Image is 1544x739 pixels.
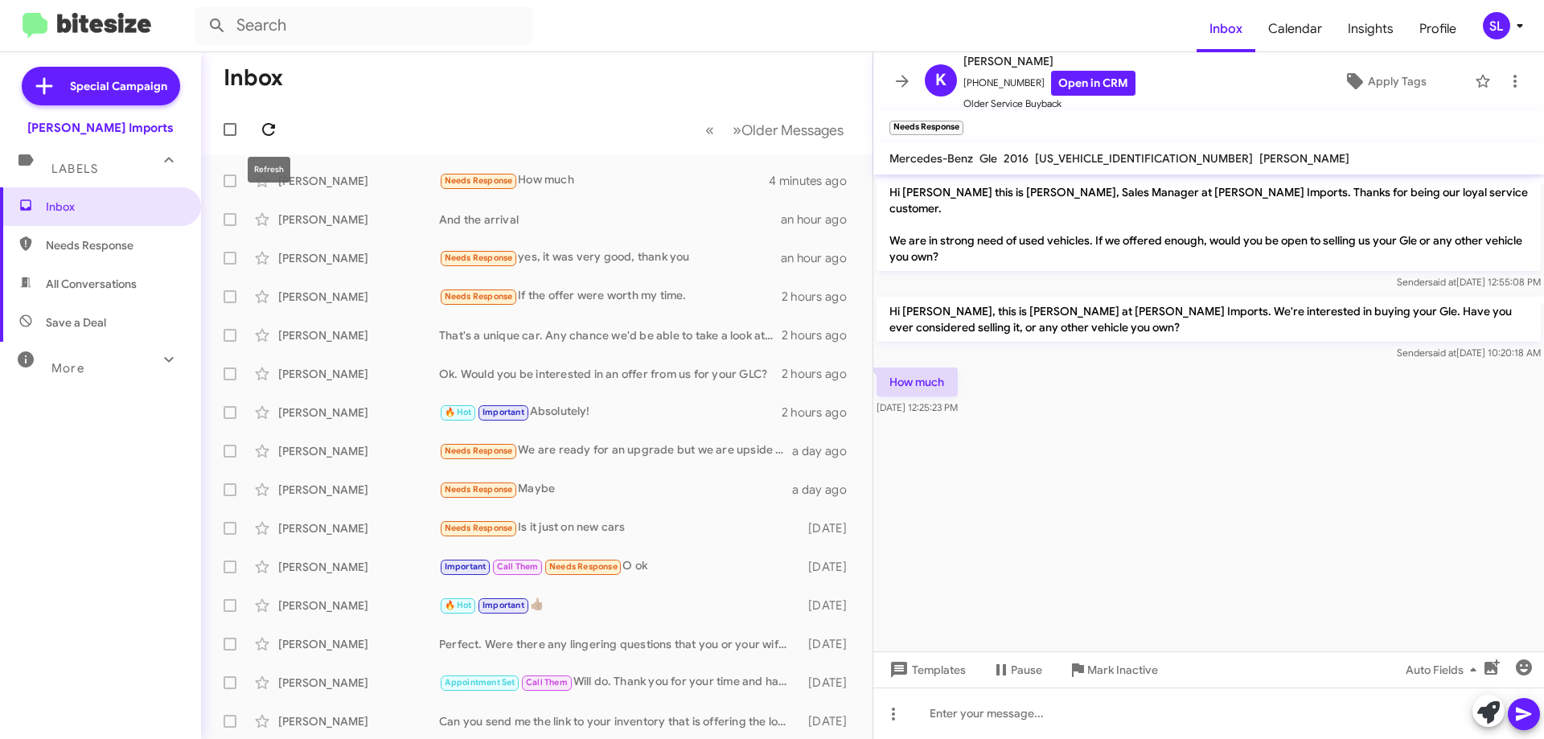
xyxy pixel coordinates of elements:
[963,96,1135,112] span: Older Service Buyback
[445,407,472,417] span: 🔥 Hot
[741,121,844,139] span: Older Messages
[439,519,800,537] div: Is it just on new cars
[224,65,283,91] h1: Inbox
[1428,276,1456,288] span: said at
[46,276,137,292] span: All Conversations
[873,655,979,684] button: Templates
[445,484,513,495] span: Needs Response
[696,113,853,146] nav: Page navigation example
[51,162,98,176] span: Labels
[1035,151,1253,166] span: [US_VEHICLE_IDENTIFICATION_NUMBER]
[27,120,174,136] div: [PERSON_NAME] Imports
[439,636,800,652] div: Perfect. Were there any lingering questions that you or your wife had about the GLE or need any i...
[195,6,532,45] input: Search
[278,404,439,421] div: [PERSON_NAME]
[1368,67,1427,96] span: Apply Tags
[963,71,1135,96] span: [PHONE_NUMBER]
[889,151,973,166] span: Mercedes-Benz
[1004,151,1029,166] span: 2016
[439,287,782,306] div: If the offer were worth my time.
[1302,67,1467,96] button: Apply Tags
[278,675,439,691] div: [PERSON_NAME]
[782,404,860,421] div: 2 hours ago
[877,178,1541,271] p: Hi [PERSON_NAME] this is [PERSON_NAME], Sales Manager at [PERSON_NAME] Imports. Thanks for being ...
[800,713,860,729] div: [DATE]
[445,677,515,688] span: Appointment Set
[46,314,106,330] span: Save a Deal
[935,68,947,93] span: K
[1428,347,1456,359] span: said at
[482,600,524,610] span: Important
[1397,347,1541,359] span: Sender [DATE] 10:20:18 AM
[439,713,800,729] div: Can you send me the link to your inventory that is offering the low rates
[705,120,714,140] span: «
[781,250,860,266] div: an hour ago
[792,443,860,459] div: a day ago
[278,289,439,305] div: [PERSON_NAME]
[445,291,513,302] span: Needs Response
[278,482,439,498] div: [PERSON_NAME]
[792,482,860,498] div: a day ago
[782,289,860,305] div: 2 hours ago
[800,559,860,575] div: [DATE]
[482,407,524,417] span: Important
[1397,276,1541,288] span: Sender [DATE] 12:55:08 PM
[549,561,618,572] span: Needs Response
[1406,655,1483,684] span: Auto Fields
[278,559,439,575] div: [PERSON_NAME]
[781,211,860,228] div: an hour ago
[278,636,439,652] div: [PERSON_NAME]
[278,250,439,266] div: [PERSON_NAME]
[445,561,487,572] span: Important
[877,367,958,396] p: How much
[439,248,781,267] div: yes, it was very good, thank you
[1259,151,1349,166] span: [PERSON_NAME]
[278,366,439,382] div: [PERSON_NAME]
[46,199,183,215] span: Inbox
[278,713,439,729] div: [PERSON_NAME]
[445,600,472,610] span: 🔥 Hot
[248,157,290,183] div: Refresh
[439,557,800,576] div: O ok
[439,366,782,382] div: Ok. Would you be interested in an offer from us for your GLC?
[800,675,860,691] div: [DATE]
[1393,655,1496,684] button: Auto Fields
[1406,6,1469,52] a: Profile
[733,120,741,140] span: »
[439,596,800,614] div: 👍🏽
[889,121,963,135] small: Needs Response
[769,173,860,189] div: 4 minutes ago
[445,175,513,186] span: Needs Response
[1335,6,1406,52] a: Insights
[1255,6,1335,52] span: Calendar
[445,252,513,263] span: Needs Response
[278,443,439,459] div: [PERSON_NAME]
[979,151,997,166] span: Gle
[800,636,860,652] div: [DATE]
[963,51,1135,71] span: [PERSON_NAME]
[278,211,439,228] div: [PERSON_NAME]
[278,597,439,614] div: [PERSON_NAME]
[278,327,439,343] div: [PERSON_NAME]
[877,297,1541,342] p: Hi [PERSON_NAME], this is [PERSON_NAME] at [PERSON_NAME] Imports. We're interested in buying your...
[1087,655,1158,684] span: Mark Inactive
[1011,655,1042,684] span: Pause
[723,113,853,146] button: Next
[278,520,439,536] div: [PERSON_NAME]
[800,520,860,536] div: [DATE]
[439,327,782,343] div: That's a unique car. Any chance we'd be able to take a look at it in person so I can offer you a ...
[526,677,568,688] span: Call Them
[497,561,539,572] span: Call Them
[1197,6,1255,52] a: Inbox
[278,173,439,189] div: [PERSON_NAME]
[439,673,800,692] div: Will do. Thank you for your time and have a great day!
[782,366,860,382] div: 2 hours ago
[800,597,860,614] div: [DATE]
[70,78,167,94] span: Special Campaign
[46,237,183,253] span: Needs Response
[886,655,966,684] span: Templates
[1051,71,1135,96] a: Open in CRM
